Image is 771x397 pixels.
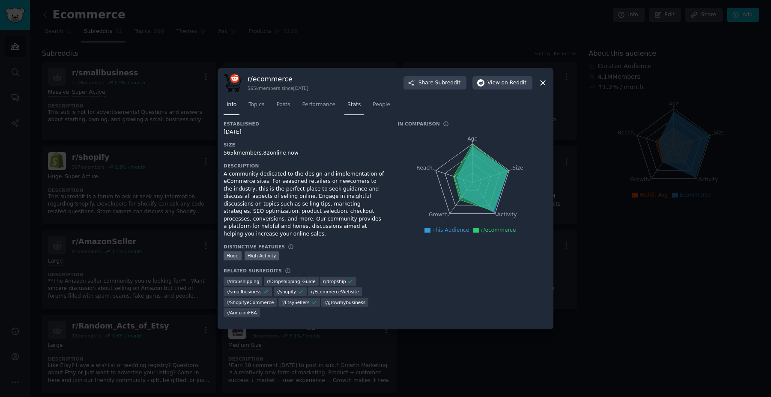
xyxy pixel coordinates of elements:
span: r/ EtsySellers [281,299,310,305]
h3: Established [224,121,385,127]
a: Info [224,98,239,116]
span: r/ growmybusiness [324,299,365,305]
span: r/ EcommerceWebsite [311,289,359,295]
span: Share [418,79,460,87]
h3: Description [224,163,385,169]
span: r/ dropshipping [227,278,259,284]
h3: r/ ecommerce [248,75,308,84]
span: Posts [276,101,290,109]
span: This Audience [432,227,469,233]
img: ecommerce [224,74,242,92]
a: Stats [344,98,364,116]
span: Topics [248,101,264,109]
button: Viewon Reddit [472,76,532,90]
div: High Activity [245,251,279,260]
span: r/ AmazonFBA [227,310,257,316]
span: r/ smallbusiness [227,289,262,295]
h3: In Comparison [397,121,440,127]
tspan: Reach [416,164,433,170]
span: on Reddit [502,79,526,87]
h3: Size [224,142,385,148]
span: Stats [347,101,361,109]
h3: Related Subreddits [224,268,282,274]
span: Performance [302,101,335,109]
div: [DATE] [224,128,385,136]
span: r/ Dropshipping_Guide [267,278,316,284]
span: People [373,101,390,109]
div: A community dedicated to the design and implementation of eCommerce sites. For seasoned retailers... [224,170,385,238]
tspan: Activity [497,212,517,218]
span: Info [227,101,236,109]
span: Subreddit [435,79,460,87]
div: 565k members, 82 online now [224,149,385,157]
a: Performance [299,98,338,116]
span: View [487,79,526,87]
div: Huge [224,251,242,260]
a: Posts [273,98,293,116]
a: Topics [245,98,267,116]
tspan: Age [467,136,478,142]
span: r/ dropship [323,278,346,284]
a: People [370,98,393,116]
div: 565k members since [DATE] [248,85,308,91]
span: r/ ShopifyeCommerce [227,299,274,305]
tspan: Growth [429,212,448,218]
h3: Distinctive Features [224,244,285,250]
tspan: Size [512,164,523,170]
span: r/ shopify [277,289,296,295]
span: r/ecommerce [481,227,516,233]
button: ShareSubreddit [403,76,466,90]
